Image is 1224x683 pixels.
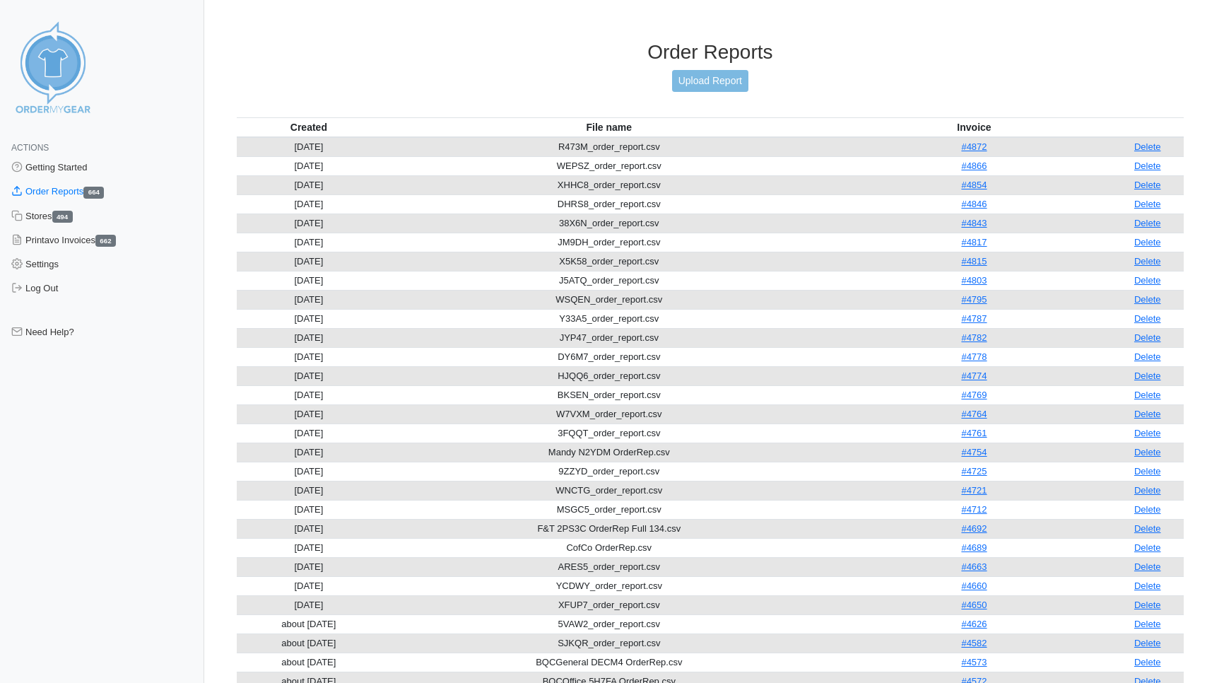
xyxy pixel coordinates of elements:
[381,366,837,385] td: HJQQ6_order_report.csv
[237,214,381,233] td: [DATE]
[381,156,837,175] td: WEPSZ_order_report.csv
[961,275,987,286] a: #4803
[381,500,837,519] td: MSGC5_order_report.csv
[237,194,381,214] td: [DATE]
[83,187,104,199] span: 664
[381,557,837,576] td: ARES5_order_report.csv
[381,653,837,672] td: BQCGeneral DECM4 OrderRep.csv
[1134,199,1161,209] a: Delete
[381,481,837,500] td: WNCTG_order_report.csv
[1134,332,1161,343] a: Delete
[381,175,837,194] td: XHHC8_order_report.csv
[961,409,987,419] a: #4764
[1134,180,1161,190] a: Delete
[1134,638,1161,648] a: Delete
[237,404,381,424] td: [DATE]
[1134,160,1161,171] a: Delete
[237,309,381,328] td: [DATE]
[1134,390,1161,400] a: Delete
[1134,141,1161,152] a: Delete
[1134,466,1161,477] a: Delete
[961,332,987,343] a: #4782
[11,143,49,153] span: Actions
[1134,485,1161,496] a: Delete
[237,137,381,157] td: [DATE]
[961,638,987,648] a: #4582
[961,523,987,534] a: #4692
[237,117,381,137] th: Created
[1134,275,1161,286] a: Delete
[1134,561,1161,572] a: Delete
[381,271,837,290] td: J5ATQ_order_report.csv
[961,619,987,629] a: #4626
[961,657,987,667] a: #4573
[237,347,381,366] td: [DATE]
[237,156,381,175] td: [DATE]
[961,428,987,438] a: #4761
[961,256,987,267] a: #4815
[1134,523,1161,534] a: Delete
[237,366,381,385] td: [DATE]
[381,290,837,309] td: WSQEN_order_report.csv
[237,519,381,538] td: [DATE]
[237,557,381,576] td: [DATE]
[381,252,837,271] td: X5K58_order_report.csv
[961,370,987,381] a: #4774
[237,481,381,500] td: [DATE]
[381,595,837,614] td: XFUP7_order_report.csv
[381,137,837,157] td: R473M_order_report.csv
[381,214,837,233] td: 38X6N_order_report.csv
[381,538,837,557] td: CofCo OrderRep.csv
[381,328,837,347] td: JYP47_order_report.csv
[237,576,381,595] td: [DATE]
[381,233,837,252] td: JM9DH_order_report.csv
[237,462,381,481] td: [DATE]
[381,117,837,137] th: File name
[1134,218,1161,228] a: Delete
[1134,351,1161,362] a: Delete
[95,235,116,247] span: 662
[1134,542,1161,553] a: Delete
[381,462,837,481] td: 9ZZYD_order_report.csv
[237,233,381,252] td: [DATE]
[237,175,381,194] td: [DATE]
[1134,600,1161,610] a: Delete
[381,347,837,366] td: DY6M7_order_report.csv
[961,141,987,152] a: #4872
[672,70,748,92] a: Upload Report
[1134,504,1161,515] a: Delete
[961,580,987,591] a: #4660
[961,160,987,171] a: #4866
[381,443,837,462] td: Mandy N2YDM OrderRep.csv
[381,424,837,443] td: 3FQQT_order_report.csv
[1134,313,1161,324] a: Delete
[1134,447,1161,457] a: Delete
[381,519,837,538] td: F&T 2PS3C OrderRep Full 134.csv
[1134,370,1161,381] a: Delete
[961,351,987,362] a: #4778
[961,180,987,190] a: #4854
[381,385,837,404] td: BKSEN_order_report.csv
[381,614,837,634] td: 5VAW2_order_report.csv
[961,313,987,324] a: #4787
[1134,580,1161,591] a: Delete
[381,404,837,424] td: W7VXM_order_report.csv
[237,614,381,634] td: about [DATE]
[837,117,1112,137] th: Invoice
[381,634,837,653] td: SJKQR_order_report.csv
[52,211,73,223] span: 494
[237,252,381,271] td: [DATE]
[237,385,381,404] td: [DATE]
[961,237,987,247] a: #4817
[1134,237,1161,247] a: Delete
[237,595,381,614] td: [DATE]
[237,443,381,462] td: [DATE]
[1134,294,1161,305] a: Delete
[381,576,837,595] td: YCDWY_order_report.csv
[237,40,1184,64] h3: Order Reports
[961,542,987,553] a: #4689
[237,424,381,443] td: [DATE]
[961,504,987,515] a: #4712
[381,194,837,214] td: DHRS8_order_report.csv
[237,500,381,519] td: [DATE]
